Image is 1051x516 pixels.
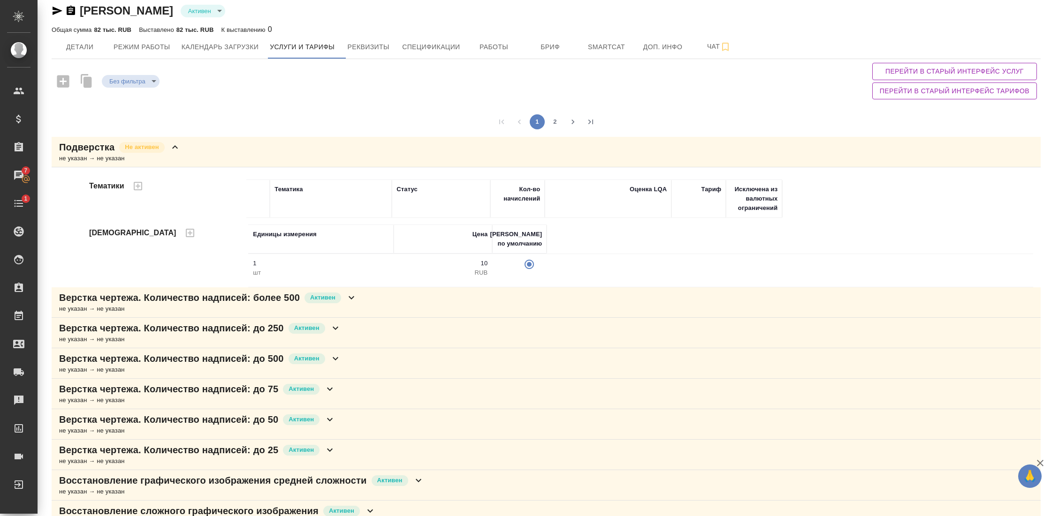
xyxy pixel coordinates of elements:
div: не указан → не указан [59,487,424,496]
span: 1 [18,194,33,203]
div: Активен [181,5,225,17]
div: Активен [102,75,160,88]
p: Верстка чертежа. Количество надписей: до 500 [59,352,284,365]
div: Верстка чертежа. Количество надписей: до 500Активенне указан → не указан [52,348,1041,379]
p: Общая сумма [52,26,94,33]
p: 82 тыс. RUB [176,26,214,33]
div: ПодверсткаНе активенне указан → не указан [52,137,1041,167]
button: Go to page 2 [548,114,563,129]
span: Smartcat [584,41,629,53]
div: не указан → не указан [59,456,335,466]
button: Скопировать ссылку [65,5,76,16]
div: [PERSON_NAME] по умолчанию [490,230,542,248]
p: 1 [253,259,389,268]
p: Активен [377,476,403,485]
p: Верстка чертежа. Количество надписей: более 500 [59,291,300,304]
div: не указан → не указан [59,365,341,374]
span: Доп. инфо [640,41,685,53]
span: Перейти в старый интерфейс тарифов [880,85,1029,97]
div: не указан → не указан [59,154,181,163]
div: Статус [396,185,418,194]
p: Восстановление графического изображения средней сложности [59,474,367,487]
button: Go to next page [565,114,580,129]
span: Услуги и тарифы [270,41,335,53]
div: Кол-во начислений [495,185,540,203]
div: Исключена из валютных ограничений [731,185,777,213]
div: не указан → не указан [59,304,357,314]
span: 🙏 [1022,466,1038,486]
button: Скопировать ссылку для ЯМессенджера [52,5,63,16]
p: Не активен [125,142,159,152]
p: Активен [310,293,335,302]
div: Цена [472,230,488,239]
nav: pagination navigation [493,114,600,129]
span: Календарь загрузки [182,41,259,53]
p: Активен [329,506,354,516]
h4: [DEMOGRAPHIC_DATA] [89,227,176,239]
button: Без фильтра [107,77,148,85]
p: Подверстка [59,141,114,154]
div: Верстка чертежа. Количество надписей: до 75Активенне указан → не указан [52,379,1041,409]
p: RUB [398,268,487,277]
p: К выставлению [221,26,267,33]
span: 7 [18,166,33,175]
span: Бриф [528,41,573,53]
a: 1 [2,192,35,215]
p: Активен [294,323,320,333]
div: 0 [221,24,272,35]
p: шт [253,268,389,277]
p: 10 [398,259,487,268]
p: Верстка чертежа. Количество надписей: до 75 [59,382,278,396]
p: Активен [294,354,320,363]
button: 🙏 [1018,464,1042,488]
p: Выставлено [139,26,176,33]
div: Тариф [701,185,721,194]
button: Активен [185,7,214,15]
a: 7 [2,164,35,187]
div: Единицы измерения [253,230,316,239]
span: Реквизиты [346,41,391,53]
button: Перейти в старый интерфейс тарифов [872,82,1037,100]
p: Верстка чертежа. Количество надписей: до 250 [59,322,284,335]
div: Верстка чертежа. Количество надписей: более 500Активенне указан → не указан [52,287,1041,318]
p: Активен [289,445,314,455]
span: Работы [472,41,517,53]
h4: Тематики [89,180,124,192]
span: Перейти в старый интерфейс услуг [880,66,1029,77]
div: Оценка LQA [630,185,667,194]
div: Тематика [274,185,303,194]
p: Верстка чертежа. Количество надписей: до 25 [59,443,278,456]
span: Чат [697,41,742,52]
div: Верстка чертежа. Количество надписей: до 250Активенне указан → не указан [52,318,1041,348]
span: Детали [57,41,102,53]
p: Верстка чертежа. Количество надписей: до 50 [59,413,278,426]
div: не указан → не указан [59,426,335,435]
p: Активен [289,384,314,394]
div: не указан → не указан [59,335,341,344]
svg: Подписаться [720,41,731,52]
div: Верстка чертежа. Количество надписей: до 25Активенне указан → не указан [52,440,1041,470]
div: не указан → не указан [59,396,335,405]
a: [PERSON_NAME] [80,4,173,17]
p: 82 тыс. RUB [94,26,131,33]
button: Перейти в старый интерфейс услуг [872,63,1037,80]
span: Спецификации [402,41,460,53]
div: Восстановление графического изображения средней сложностиАктивенне указан → не указан [52,470,1041,501]
button: Go to last page [583,114,598,129]
p: Активен [289,415,314,424]
span: Режим работы [114,41,170,53]
div: Верстка чертежа. Количество надписей: до 50Активенне указан → не указан [52,409,1041,440]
